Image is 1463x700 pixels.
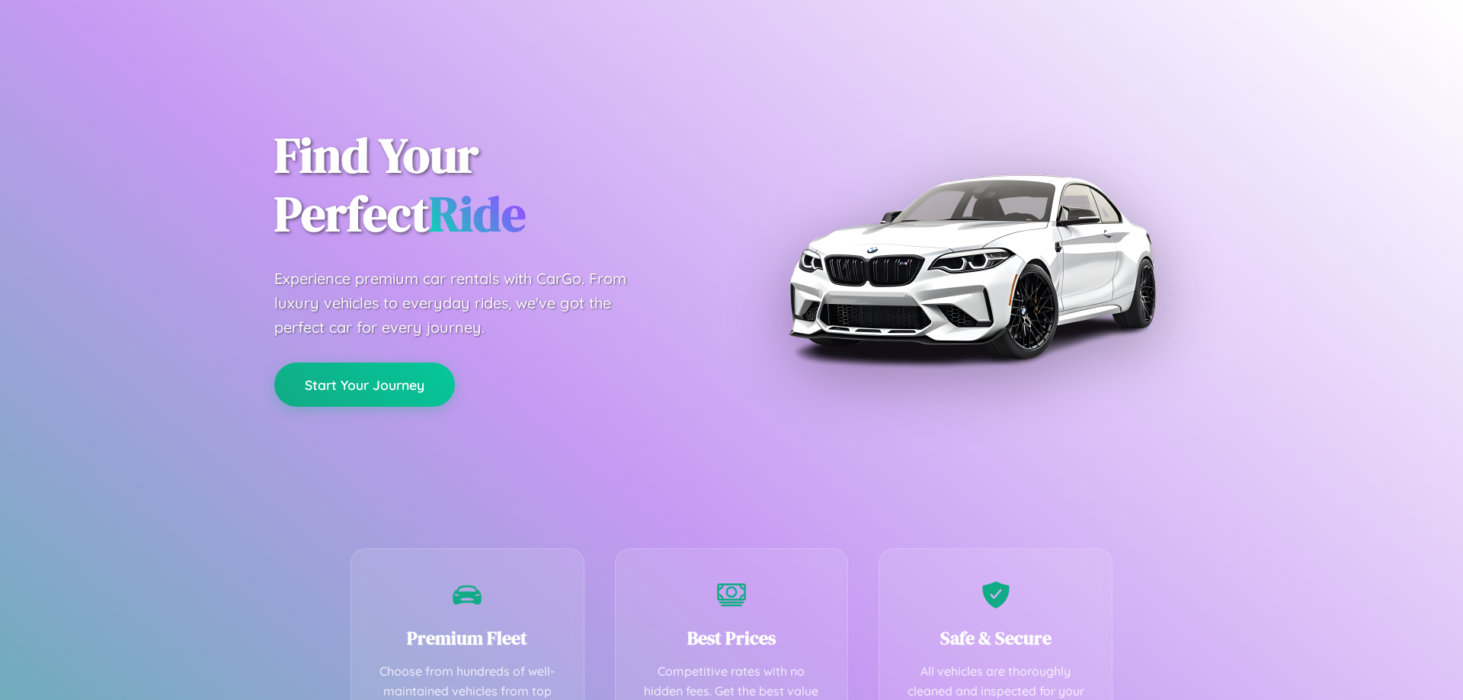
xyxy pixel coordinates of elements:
[429,181,526,247] span: Ride
[274,363,455,407] button: Start Your Journey
[274,267,655,340] p: Experience premium car rentals with CarGo. From luxury vehicles to everyday rides, we've got the ...
[639,625,825,650] h3: Best Prices
[781,76,1162,457] img: Premium BMW car rental vehicle
[374,625,561,650] h3: Premium Fleet
[902,625,1089,650] h3: Safe & Secure
[274,126,709,244] h1: Find Your Perfect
